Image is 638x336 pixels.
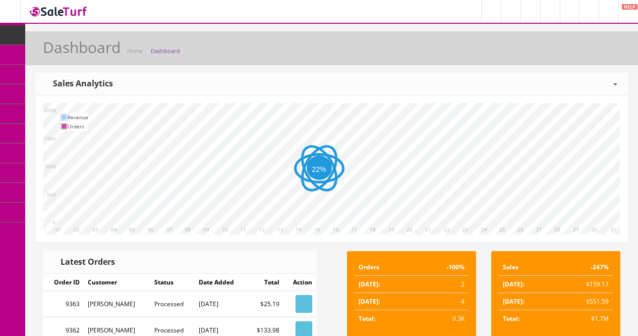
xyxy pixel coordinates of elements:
[84,291,150,317] td: [PERSON_NAME]
[28,5,89,18] img: SaleTurf
[46,79,113,88] h3: Sales Analytics
[247,291,283,317] td: $25.19
[359,280,380,289] strong: [DATE]:
[622,4,637,10] span: HELP
[499,259,554,276] td: Sales
[195,291,247,317] td: [DATE]
[283,274,316,291] td: Action
[151,47,180,55] a: Dashboard
[247,274,283,291] td: Total
[150,291,195,317] td: Processed
[412,310,469,327] td: 9.3K
[412,293,469,310] td: 4
[43,291,84,317] td: 9363
[43,39,121,56] h1: Dashboard
[503,280,524,289] strong: [DATE]:
[84,274,150,291] td: Customer
[150,274,195,291] td: Status
[554,310,613,327] td: $1.7M
[355,259,413,276] td: Orders
[554,259,613,276] td: -247%
[412,276,469,293] td: 2
[127,47,143,55] a: Home
[68,113,88,122] td: Revenue
[412,259,469,276] td: -100%
[53,258,115,267] h3: Latest Orders
[503,297,524,306] strong: [DATE]:
[554,293,613,310] td: $551.59
[43,274,84,291] td: Order ID
[503,314,519,323] strong: Total:
[68,122,88,131] td: Orders
[359,314,375,323] strong: Total:
[554,276,613,293] td: $159.17
[195,274,247,291] td: Date Added
[359,297,380,306] strong: [DATE]:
